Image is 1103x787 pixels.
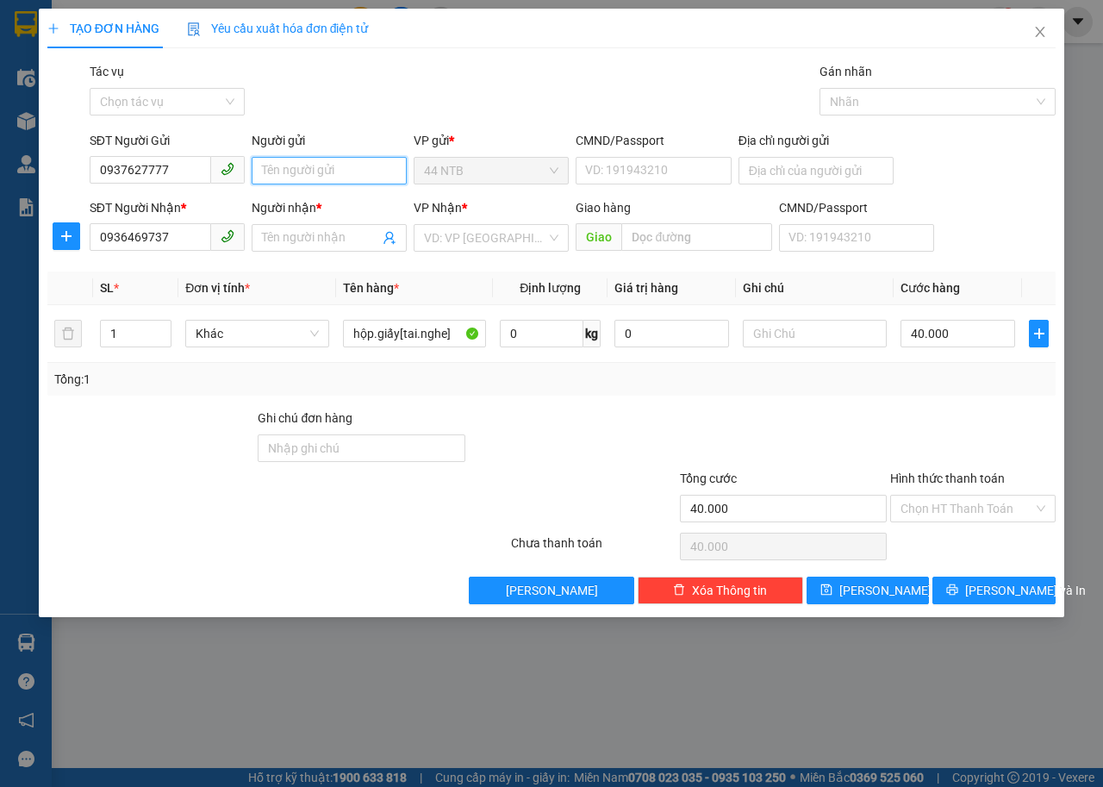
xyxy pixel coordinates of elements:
[890,472,1005,485] label: Hình thức thanh toán
[946,584,958,597] span: printer
[1029,320,1049,347] button: plus
[414,201,462,215] span: VP Nhận
[900,281,960,295] span: Cước hàng
[252,198,407,217] div: Người nhận
[506,581,598,600] span: [PERSON_NAME]
[90,198,245,217] div: SĐT Người Nhận
[100,281,114,295] span: SL
[221,229,234,243] span: phone
[9,96,21,108] span: environment
[1016,9,1064,57] button: Close
[187,22,369,35] span: Yêu cầu xuất hóa đơn điện tử
[932,577,1056,604] button: printer[PERSON_NAME] và In
[621,223,771,251] input: Dọc đường
[680,472,737,485] span: Tổng cước
[9,9,69,69] img: logo.jpg
[414,131,569,150] div: VP gửi
[1030,327,1048,340] span: plus
[90,131,245,150] div: SĐT Người Gửi
[820,584,832,597] span: save
[807,577,930,604] button: save[PERSON_NAME]
[743,320,887,347] input: Ghi Chú
[185,281,250,295] span: Đơn vị tính
[383,231,396,245] span: user-add
[576,131,731,150] div: CMND/Passport
[119,73,229,92] li: VP Bình Giã
[343,320,487,347] input: VD: Bàn, Ghế
[509,534,678,564] div: Chưa thanh toán
[343,281,399,295] span: Tên hàng
[738,131,894,150] div: Địa chỉ người gửi
[47,22,59,34] span: plus
[119,95,227,128] b: 154/1 Bình Giã, P 8
[47,22,159,35] span: TẠO ĐƠN HÀNG
[53,229,79,243] span: plus
[187,22,201,36] img: icon
[258,411,352,425] label: Ghi chú đơn hàng
[520,281,581,295] span: Định lượng
[819,65,872,78] label: Gán nhãn
[614,281,678,295] span: Giá trị hàng
[1033,25,1047,39] span: close
[424,158,558,184] span: 44 NTB
[90,65,124,78] label: Tác vụ
[638,577,803,604] button: deleteXóa Thông tin
[576,201,631,215] span: Giao hàng
[738,157,894,184] input: Địa chỉ của người gửi
[9,9,250,41] li: Hoa Mai
[54,370,427,389] div: Tổng: 1
[258,434,465,462] input: Ghi chú đơn hàng
[965,581,1086,600] span: [PERSON_NAME] và In
[779,198,934,217] div: CMND/Passport
[736,272,894,305] th: Ghi chú
[196,321,319,347] span: Khác
[54,320,82,347] button: delete
[469,577,634,604] button: [PERSON_NAME]
[9,73,119,92] li: VP 44 NTB
[252,131,407,150] div: Người gửi
[53,222,80,250] button: plus
[692,581,767,600] span: Xóa Thông tin
[119,96,131,108] span: environment
[614,320,729,347] input: 0
[221,162,234,176] span: phone
[583,320,601,347] span: kg
[673,584,685,597] span: delete
[576,223,621,251] span: Giao
[839,581,932,600] span: [PERSON_NAME]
